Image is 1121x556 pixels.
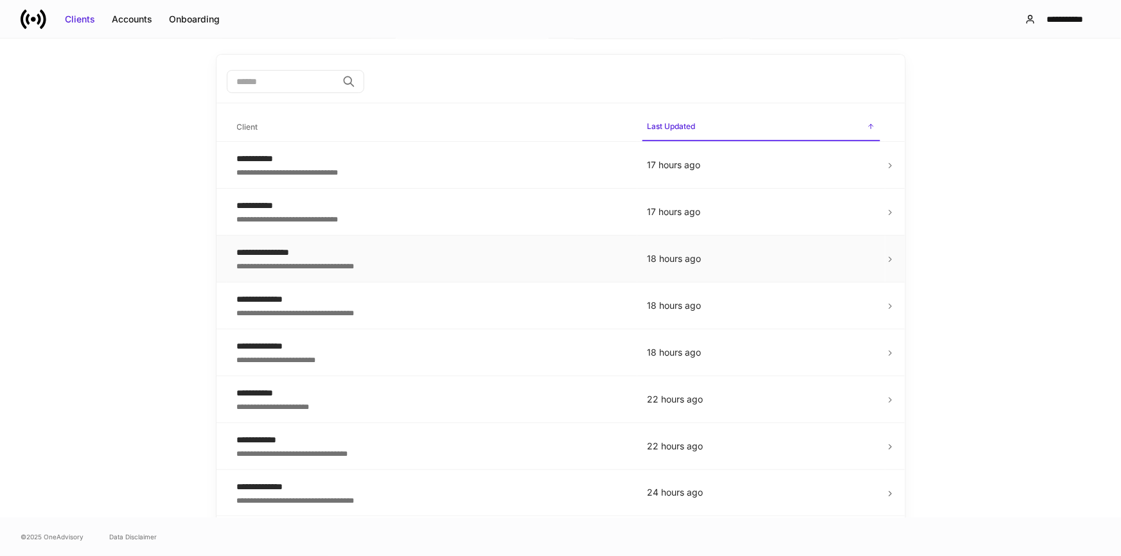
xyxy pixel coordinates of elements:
[103,9,161,30] button: Accounts
[169,13,220,26] div: Onboarding
[65,13,95,26] div: Clients
[648,440,875,453] p: 22 hours ago
[648,299,875,312] p: 18 hours ago
[648,205,875,218] p: 17 hours ago
[648,120,696,132] h6: Last Updated
[648,486,875,499] p: 24 hours ago
[648,159,875,171] p: 17 hours ago
[112,13,152,26] div: Accounts
[648,393,875,406] p: 22 hours ago
[237,121,258,133] h6: Client
[648,346,875,359] p: 18 hours ago
[161,9,228,30] button: Onboarding
[57,9,103,30] button: Clients
[232,114,632,141] span: Client
[109,532,157,542] a: Data Disclaimer
[642,114,880,141] span: Last Updated
[648,252,875,265] p: 18 hours ago
[21,532,84,542] span: © 2025 OneAdvisory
